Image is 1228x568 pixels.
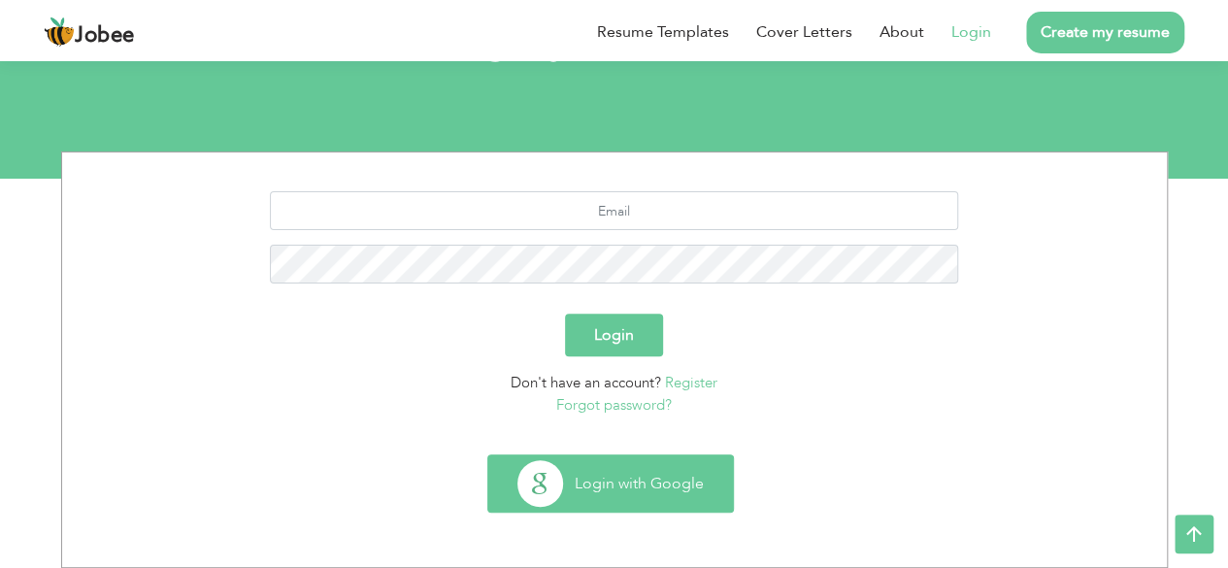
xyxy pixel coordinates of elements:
[44,17,75,48] img: jobee.io
[951,20,991,44] a: Login
[756,20,852,44] a: Cover Letters
[556,395,672,415] a: Forgot password?
[75,25,135,47] span: Jobee
[597,20,729,44] a: Resume Templates
[1026,12,1184,53] a: Create my resume
[90,16,1139,66] h1: Login your account.
[880,20,924,44] a: About
[270,191,958,230] input: Email
[665,373,717,392] a: Register
[511,373,661,392] span: Don't have an account?
[44,17,135,48] a: Jobee
[488,455,733,512] button: Login with Google
[565,314,663,356] button: Login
